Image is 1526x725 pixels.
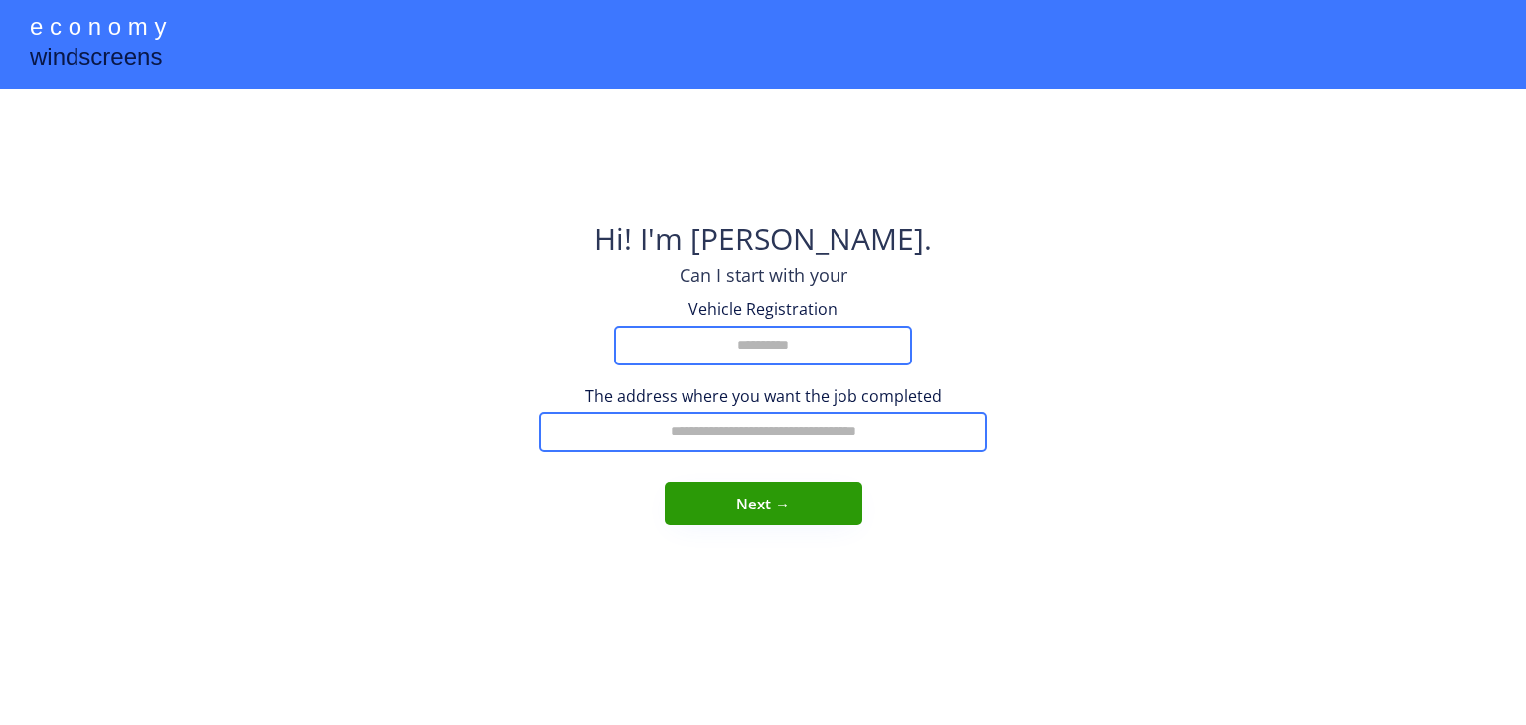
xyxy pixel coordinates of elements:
[664,298,862,320] div: Vehicle Registration
[539,385,987,407] div: The address where you want the job completed
[30,10,166,48] div: e c o n o m y
[665,482,862,525] button: Next →
[594,218,932,263] div: Hi! I'm [PERSON_NAME].
[713,109,813,209] img: yH5BAEAAAAALAAAAAABAAEAAAIBRAA7
[30,40,162,78] div: windscreens
[680,263,847,288] div: Can I start with your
